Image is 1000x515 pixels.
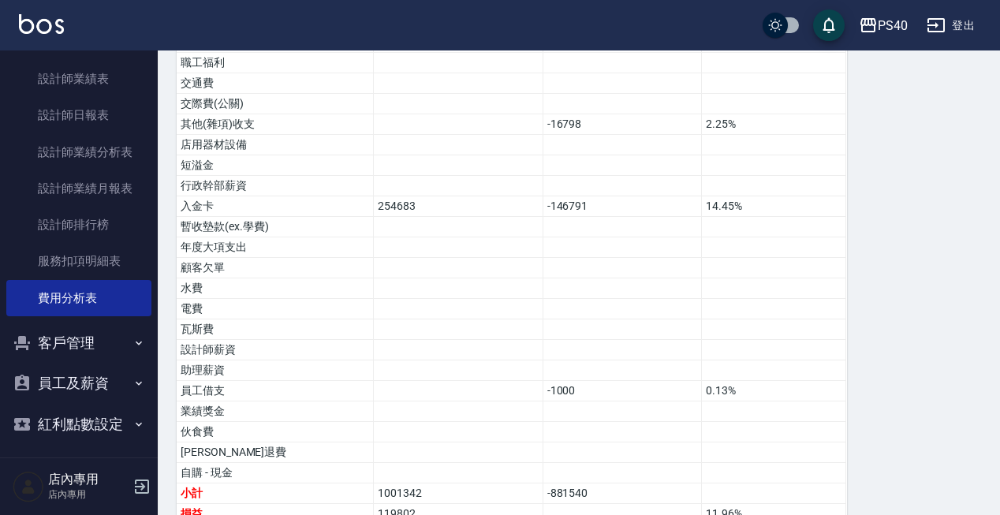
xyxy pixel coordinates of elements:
[177,422,374,442] td: 伙食費
[177,155,374,176] td: 短溢金
[177,360,374,381] td: 助理薪資
[177,258,374,278] td: 顧客欠單
[702,196,846,217] td: 14.45%
[6,97,151,133] a: 設計師日報表
[6,404,151,445] button: 紅利點數設定
[177,278,374,299] td: 水費
[177,299,374,319] td: 電費
[13,471,44,502] img: Person
[177,401,374,422] td: 業績獎金
[19,14,64,34] img: Logo
[6,280,151,316] a: 費用分析表
[6,243,151,279] a: 服務扣項明細表
[853,9,914,42] button: PS40
[878,16,908,35] div: PS40
[6,207,151,243] a: 設計師排行榜
[543,483,702,504] td: -881540
[177,217,374,237] td: 暫收墊款(ex.學費)
[813,9,845,41] button: save
[177,319,374,340] td: 瓦斯費
[374,483,543,504] td: 1001342
[177,237,374,258] td: 年度大項支出
[48,472,129,487] h5: 店內專用
[177,340,374,360] td: 設計師薪資
[543,114,702,135] td: -16798
[543,381,702,401] td: -1000
[177,53,374,73] td: 職工福利
[48,487,129,502] p: 店內專用
[177,135,374,155] td: 店用器材設備
[177,73,374,94] td: 交通費
[177,442,374,463] td: [PERSON_NAME]退費
[6,61,151,97] a: 設計師業績表
[6,363,151,404] button: 員工及薪資
[543,196,702,217] td: -146791
[374,196,543,217] td: 254683
[6,323,151,364] button: 客戶管理
[702,114,846,135] td: 2.25%
[177,196,374,217] td: 入金卡
[177,483,374,504] td: 小計
[177,381,374,401] td: 員工借支
[177,463,374,483] td: 自購 - 現金
[6,134,151,170] a: 設計師業績分析表
[177,114,374,135] td: 其他(雜項)收支
[6,170,151,207] a: 設計師業績月報表
[702,381,846,401] td: 0.13%
[177,176,374,196] td: 行政幹部薪資
[920,11,981,40] button: 登出
[177,94,374,114] td: 交際費(公關)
